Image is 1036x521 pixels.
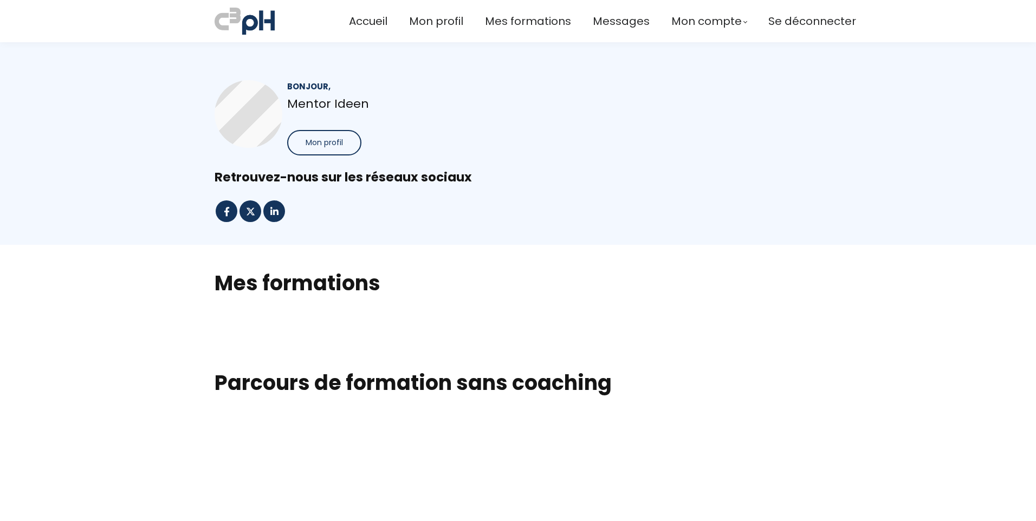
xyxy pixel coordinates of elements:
[409,12,463,30] a: Mon profil
[768,12,856,30] a: Se déconnecter
[349,12,387,30] a: Accueil
[287,130,361,155] button: Mon profil
[215,370,821,396] h1: Parcours de formation sans coaching
[287,80,500,93] div: Bonjour,
[593,12,650,30] a: Messages
[215,269,821,297] h2: Mes formations
[215,169,821,186] div: Retrouvez-nous sur les réseaux sociaux
[671,12,742,30] span: Mon compte
[306,137,343,148] span: Mon profil
[287,94,500,113] p: Mentor Ideen
[485,12,571,30] a: Mes formations
[215,5,275,37] img: a70bc7685e0efc0bd0b04b3506828469.jpeg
